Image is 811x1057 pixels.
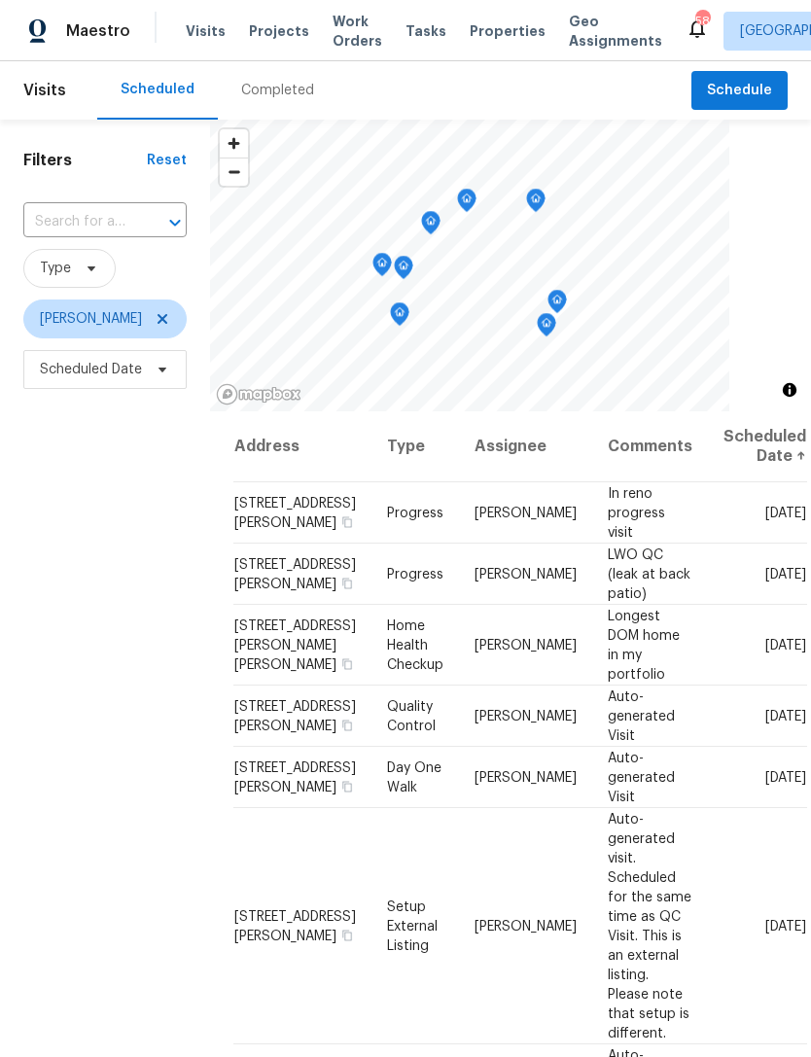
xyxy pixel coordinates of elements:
span: [DATE] [765,709,806,722]
th: Address [233,411,371,482]
h1: Filters [23,151,147,170]
span: Auto-generated Visit [608,689,675,742]
span: In reno progress visit [608,486,665,539]
span: Day One Walk [387,760,441,793]
span: [PERSON_NAME] [475,770,577,784]
span: [STREET_ADDRESS][PERSON_NAME] [234,496,356,529]
span: Auto-generated Visit [608,751,675,803]
div: Map marker [547,290,567,320]
th: Scheduled Date ↑ [708,411,807,482]
th: Assignee [459,411,592,482]
button: Zoom out [220,158,248,186]
span: Geo Assignments [569,12,662,51]
canvas: Map [210,120,729,411]
span: [PERSON_NAME] [475,919,577,933]
span: [STREET_ADDRESS][PERSON_NAME] [234,760,356,793]
span: Schedule [707,79,772,103]
span: Home Health Checkup [387,618,443,671]
span: Visits [186,21,226,41]
button: Copy Address [338,926,356,943]
span: Tasks [405,24,446,38]
div: Reset [147,151,187,170]
span: Visits [23,69,66,112]
div: Map marker [537,313,556,343]
span: Progress [387,567,443,581]
span: [PERSON_NAME] [475,567,577,581]
span: [STREET_ADDRESS][PERSON_NAME] [234,699,356,732]
span: Setup External Listing [387,899,438,952]
th: Comments [592,411,708,482]
button: Copy Address [338,777,356,794]
div: Map marker [421,211,441,241]
button: Copy Address [338,654,356,672]
span: Scheduled Date [40,360,142,379]
button: Copy Address [338,512,356,530]
span: [STREET_ADDRESS][PERSON_NAME] [234,909,356,942]
div: Map marker [390,302,409,333]
span: [PERSON_NAME] [40,309,142,329]
span: Type [40,259,71,278]
span: [PERSON_NAME] [475,638,577,652]
input: Search for an address... [23,207,132,237]
button: Copy Address [338,716,356,733]
span: Maestro [66,21,130,41]
span: Toggle attribution [784,379,795,401]
span: Auto-generated visit. Scheduled for the same time as QC Visit. This is an external listing. Pleas... [608,812,691,1039]
span: [STREET_ADDRESS][PERSON_NAME] [234,557,356,590]
span: Quality Control [387,699,436,732]
button: Zoom in [220,129,248,158]
span: [DATE] [765,919,806,933]
div: Map marker [372,253,392,283]
span: [DATE] [765,638,806,652]
div: Map marker [394,256,413,286]
span: [DATE] [765,770,806,784]
button: Schedule [691,71,788,111]
span: [STREET_ADDRESS][PERSON_NAME][PERSON_NAME] [234,618,356,671]
span: Zoom out [220,159,248,186]
span: [PERSON_NAME] [475,506,577,519]
span: Properties [470,21,546,41]
button: Toggle attribution [778,378,801,402]
th: Type [371,411,459,482]
div: Scheduled [121,80,194,99]
span: Projects [249,21,309,41]
button: Copy Address [338,574,356,591]
span: LWO QC (leak at back patio) [608,547,690,600]
span: Longest DOM home in my portfolio [608,609,680,681]
div: Map marker [457,189,476,219]
a: Mapbox homepage [216,383,301,405]
div: 58 [695,12,709,31]
div: Map marker [526,189,546,219]
span: [PERSON_NAME] [475,709,577,722]
span: Progress [387,506,443,519]
div: Completed [241,81,314,100]
button: Open [161,209,189,236]
span: [DATE] [765,506,806,519]
span: Work Orders [333,12,382,51]
span: [DATE] [765,567,806,581]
